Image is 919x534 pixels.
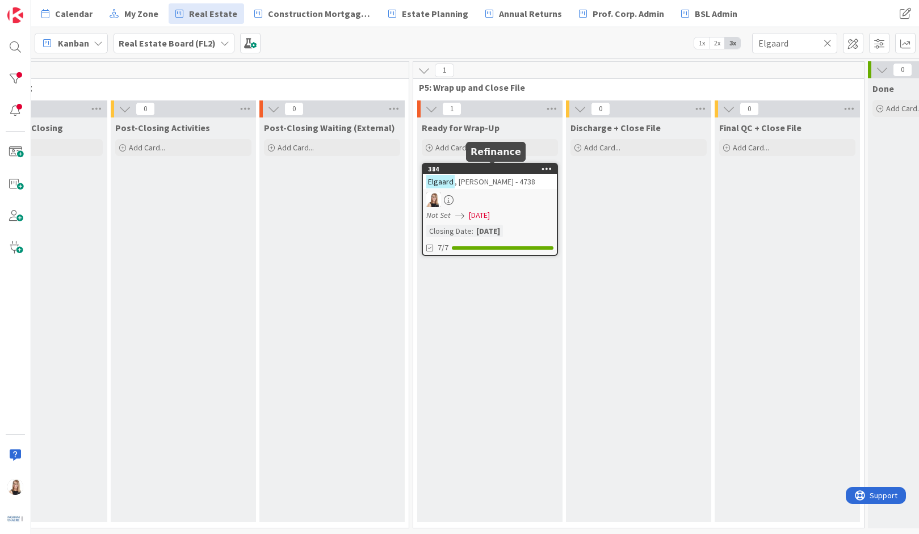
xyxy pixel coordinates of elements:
[103,3,165,24] a: My Zone
[695,7,737,20] span: BSL Admin
[435,142,472,153] span: Add Card...
[35,3,99,24] a: Calendar
[591,102,610,116] span: 0
[426,175,455,188] mark: Elgaard
[733,142,769,153] span: Add Card...
[189,7,237,20] span: Real Estate
[7,479,23,495] img: DB
[740,102,759,116] span: 0
[469,209,490,221] span: [DATE]
[472,225,473,237] span: :
[752,33,837,53] input: Quick Filter...
[893,63,912,77] span: 0
[136,102,155,116] span: 0
[129,142,165,153] span: Add Card...
[423,164,557,174] div: 384
[499,7,562,20] span: Annual Returns
[115,122,210,133] span: Post-Closing Activities
[426,192,441,207] img: DB
[55,7,93,20] span: Calendar
[719,122,801,133] span: Final QC + Close File
[455,176,535,187] span: , [PERSON_NAME] - 4738
[247,3,378,24] a: Construction Mortgages - Draws
[24,2,52,15] span: Support
[7,7,23,23] img: Visit kanbanzone.com
[572,3,671,24] a: Prof. Corp. Admin
[284,102,304,116] span: 0
[58,36,89,50] span: Kanban
[674,3,744,24] a: BSL Admin
[426,225,472,237] div: Closing Date
[428,165,557,173] div: 384
[169,3,244,24] a: Real Estate
[119,37,216,49] b: Real Estate Board (FL2)
[426,210,451,220] i: Not Set
[402,7,468,20] span: Estate Planning
[710,37,725,49] span: 2x
[381,3,475,24] a: Estate Planning
[268,7,371,20] span: Construction Mortgages - Draws
[471,146,521,157] h5: Refinance
[694,37,710,49] span: 1x
[593,7,664,20] span: Prof. Corp. Admin
[124,7,158,20] span: My Zone
[438,242,448,254] span: 7/7
[584,142,620,153] span: Add Card...
[419,82,850,93] span: P5: Wrap up and Close File
[423,164,557,189] div: 384Elgaard, [PERSON_NAME] - 4738
[725,37,740,49] span: 3x
[473,225,503,237] div: [DATE]
[570,122,661,133] span: Discharge + Close File
[423,192,557,207] div: DB
[264,122,395,133] span: Post-Closing Waiting (External)
[435,64,454,77] span: 1
[278,142,314,153] span: Add Card...
[7,511,23,527] img: avatar
[422,122,500,133] span: Ready for Wrap-Up
[872,83,894,94] span: Done
[479,3,569,24] a: Annual Returns
[442,102,461,116] span: 1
